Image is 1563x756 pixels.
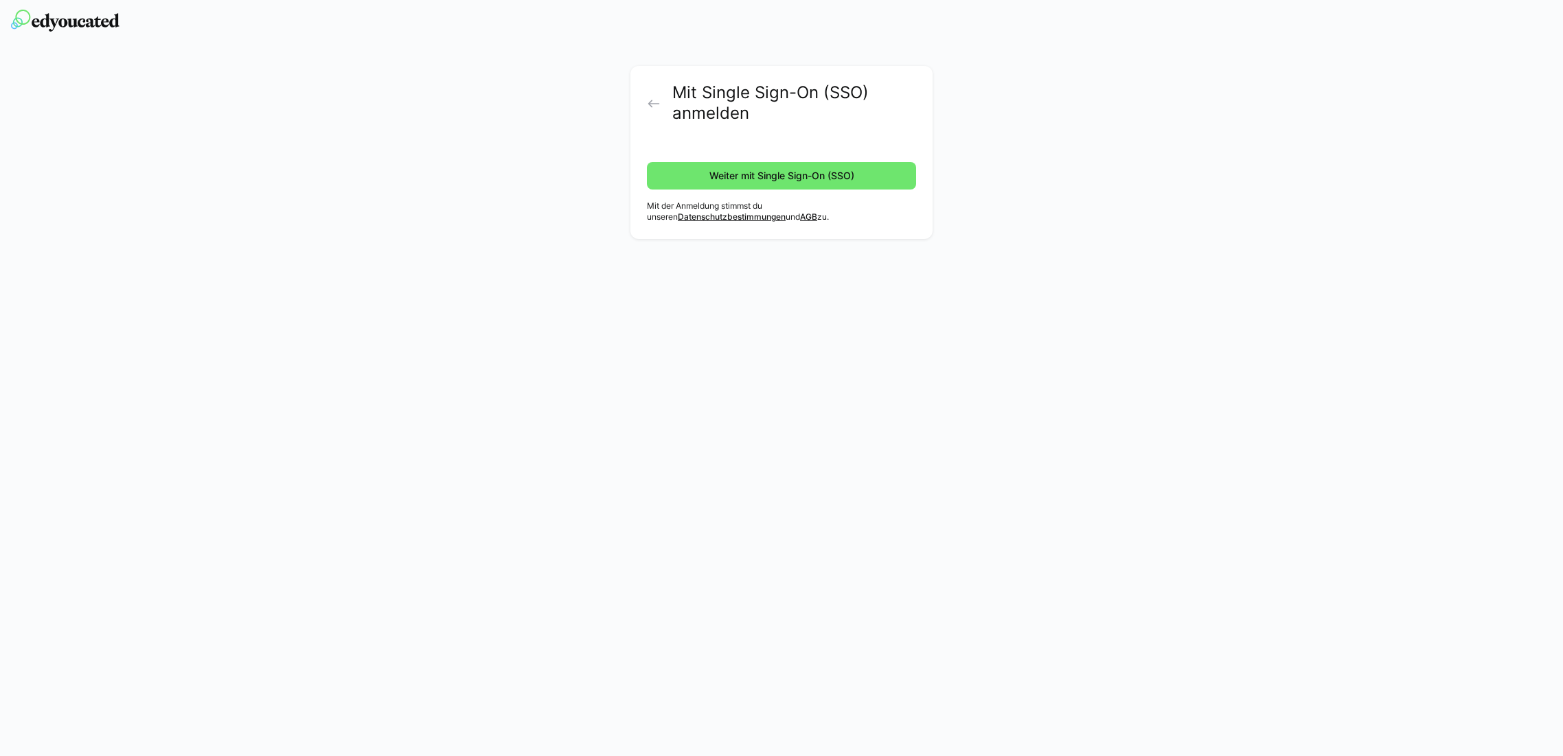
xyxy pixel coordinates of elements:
p: Mit der Anmeldung stimmst du unseren und zu. [647,201,916,222]
a: AGB [800,211,817,222]
h2: Mit Single Sign-On (SSO) anmelden [672,82,916,124]
span: Weiter mit Single Sign-On (SSO) [707,169,856,183]
img: edyoucated [11,10,119,32]
button: Weiter mit Single Sign-On (SSO) [647,162,916,190]
a: Datenschutzbestimmungen [678,211,786,222]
